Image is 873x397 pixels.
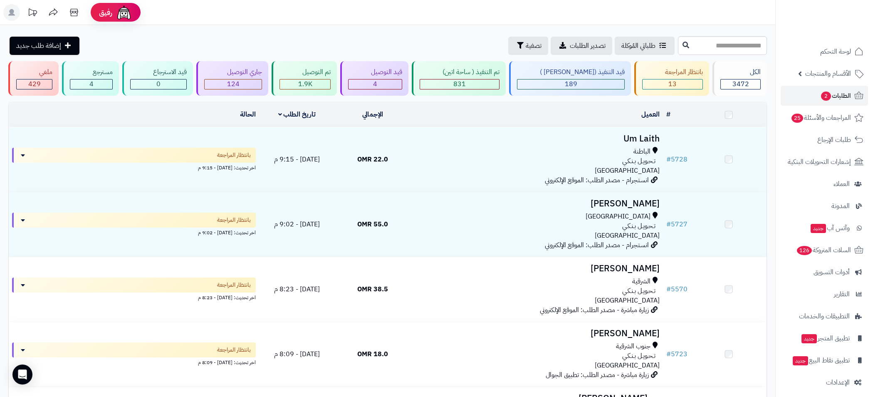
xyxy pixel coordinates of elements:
span: تصفية [526,41,542,51]
span: # [666,219,671,229]
span: 429 [28,79,41,89]
span: [DATE] - 9:02 م [274,219,320,229]
span: جديد [801,334,817,343]
span: 0 [156,79,161,89]
a: التطبيقات والخدمات [781,306,868,326]
a: وآتس آبجديد [781,218,868,238]
a: #5570 [666,284,688,294]
span: رفيق [99,7,112,17]
div: ملغي [16,67,52,77]
a: جاري التوصيل 124 [195,61,270,96]
span: 22.0 OMR [357,154,388,164]
span: [GEOGRAPHIC_DATA] [586,212,650,221]
a: تطبيق نقاط البيعجديد [781,350,868,370]
span: [GEOGRAPHIC_DATA] [595,295,660,305]
a: إضافة طلب جديد [10,37,79,55]
span: أدوات التسويق [814,266,850,278]
a: الإعدادات [781,372,868,392]
a: #5723 [666,349,688,359]
div: اخر تحديث: [DATE] - 9:15 م [12,163,256,171]
a: #5728 [666,154,688,164]
span: 124 [227,79,240,89]
a: مسترجع 4 [60,61,121,96]
a: المراجعات والأسئلة25 [781,108,868,128]
div: اخر تحديث: [DATE] - 8:09 م [12,357,256,366]
div: 4 [70,79,112,89]
div: جاري التوصيل [204,67,262,77]
span: # [666,349,671,359]
span: # [666,154,671,164]
a: لوحة التحكم [781,42,868,62]
span: [GEOGRAPHIC_DATA] [595,231,660,241]
span: [DATE] - 9:15 م [274,154,320,164]
span: انستجرام - مصدر الطلب: الموقع الإلكتروني [545,240,649,250]
a: ملغي 429 [7,61,60,96]
div: قيد الاسترجاع [130,67,187,77]
span: بانتظار المراجعة [217,281,251,289]
span: 13 [668,79,677,89]
a: قيد التنفيذ ([PERSON_NAME] ) 189 [507,61,633,96]
a: تحديثات المنصة [22,4,43,23]
a: #5727 [666,219,688,229]
div: Open Intercom Messenger [12,365,32,385]
a: تم التوصيل 1.9K [270,61,339,96]
span: 55.0 OMR [357,219,388,229]
span: [GEOGRAPHIC_DATA] [595,166,660,176]
span: تـحـويـل بـنـكـي [622,221,655,231]
span: # [666,284,671,294]
div: 189 [517,79,624,89]
h3: [PERSON_NAME] [414,264,660,273]
a: التقارير [781,284,868,304]
span: 38.5 OMR [357,284,388,294]
span: تطبيق نقاط البيع [792,355,850,366]
h3: Um Laith [414,134,660,144]
span: [GEOGRAPHIC_DATA] [595,360,660,370]
span: المراجعات والأسئلة [791,112,851,124]
a: طلبات الإرجاع [781,130,868,150]
h3: [PERSON_NAME] [414,329,660,338]
a: الكل3472 [711,61,769,96]
a: # [666,109,670,119]
div: 831 [420,79,499,89]
div: 124 [205,79,262,89]
span: 189 [565,79,577,89]
span: جديد [793,356,808,365]
span: زيارة مباشرة - مصدر الطلب: الموقع الإلكتروني [540,305,649,315]
span: 2 [821,92,831,101]
h3: [PERSON_NAME] [414,199,660,208]
span: 3472 [732,79,749,89]
span: 1.9K [298,79,312,89]
a: العملاء [781,174,868,194]
span: تـحـويـل بـنـكـي [622,156,655,166]
span: بانتظار المراجعة [217,151,251,159]
button: تصفية [508,37,548,55]
span: انستجرام - مصدر الطلب: الموقع الإلكتروني [545,175,649,185]
span: بانتظار المراجعة [217,216,251,224]
div: تم التوصيل [279,67,331,77]
a: طلباتي المُوكلة [615,37,675,55]
span: الإعدادات [826,377,850,388]
span: وآتس آب [810,222,850,234]
a: أدوات التسويق [781,262,868,282]
span: طلبات الإرجاع [817,134,851,146]
a: قيد التوصيل 4 [339,61,410,96]
span: جديد [811,224,826,233]
div: تم التنفيذ ( ساحة اتين) [420,67,500,77]
span: المدونة [831,200,850,212]
span: لوحة التحكم [820,46,851,57]
span: 126 [797,246,812,255]
span: إضافة طلب جديد [16,41,61,51]
a: السلات المتروكة126 [781,240,868,260]
div: اخر تحديث: [DATE] - 8:23 م [12,293,256,301]
a: تاريخ الطلب [278,109,316,119]
a: قيد الاسترجاع 0 [121,61,195,96]
a: إشعارات التحويلات البنكية [781,152,868,172]
span: إشعارات التحويلات البنكية [788,156,851,168]
div: اخر تحديث: [DATE] - 9:02 م [12,228,256,236]
span: زيارة مباشرة - مصدر الطلب: تطبيق الجوال [546,370,649,380]
span: تـحـويـل بـنـكـي [622,351,655,361]
span: طلباتي المُوكلة [621,41,655,51]
div: قيد التنفيذ ([PERSON_NAME] ) [517,67,625,77]
a: الحالة [240,109,256,119]
span: تـحـويـل بـنـكـي [622,286,655,296]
